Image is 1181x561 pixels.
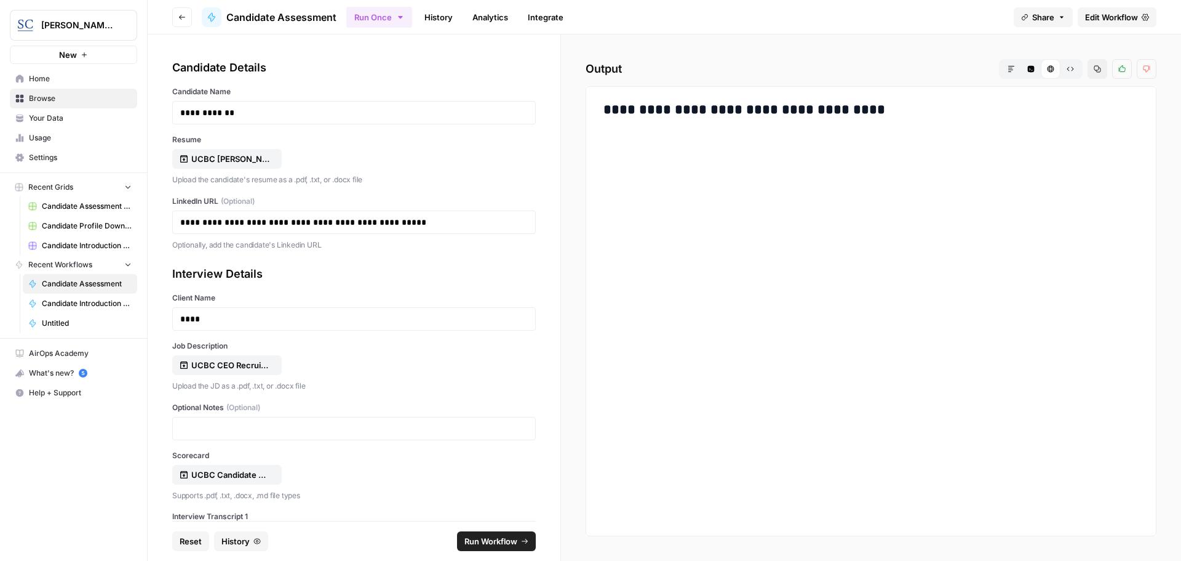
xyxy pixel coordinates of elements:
[221,535,250,547] span: History
[29,132,132,143] span: Usage
[172,239,536,251] p: Optionally, add the candidate's Linkedin URL
[172,134,536,145] label: Resume
[172,265,536,283] div: Interview Details
[81,370,84,376] text: 5
[457,531,536,551] button: Run Workflow
[172,511,536,522] label: Interview Transcript 1
[14,14,36,36] img: Stanton Chase Nashville Logo
[180,535,202,547] span: Reset
[10,148,137,167] a: Settings
[28,182,73,193] span: Recent Grids
[191,469,270,481] p: UCBC Candidate Scorecard [PERSON_NAME].docx
[29,73,132,84] span: Home
[214,531,268,551] button: History
[23,236,137,256] a: Candidate Introduction Download Sheet
[10,178,137,196] button: Recent Grids
[172,149,282,169] button: UCBC [PERSON_NAME] 04 2025.pdf
[226,402,260,413] span: (Optional)
[10,10,137,41] button: Workspace: Stanton Chase Nashville
[10,128,137,148] a: Usage
[29,387,132,398] span: Help + Support
[59,49,77,61] span: New
[417,7,460,27] a: History
[226,10,336,25] span: Candidate Assessment
[42,318,132,329] span: Untitled
[1078,7,1156,27] a: Edit Workflow
[172,86,536,97] label: Candidate Name
[172,402,536,413] label: Optional Notes
[79,369,87,377] a: 5
[42,240,132,251] span: Candidate Introduction Download Sheet
[221,196,255,207] span: (Optional)
[172,196,536,207] label: LinkedIn URL
[10,383,137,403] button: Help + Support
[1085,11,1138,23] span: Edit Workflow
[172,380,536,392] p: Upload the JD as a .pdf, .txt, or .docx file
[42,278,132,289] span: Candidate Assessment
[172,490,536,502] p: Supports .pdf, .txt, .docx, .md file types
[172,174,536,186] p: Upload the candidate's resume as a .pdf, .txt, or .docx file
[10,89,137,108] a: Browse
[23,313,137,333] a: Untitled
[172,355,282,375] button: UCBC CEO Recruitment Profile Final [DATE].pdf
[10,344,137,363] a: AirOps Academy
[191,359,270,371] p: UCBC CEO Recruitment Profile Final [DATE].pdf
[172,450,536,461] label: Scorecard
[42,201,132,212] span: Candidate Assessment Download Sheet
[23,216,137,236] a: Candidate Profile Download Sheet
[42,220,132,232] span: Candidate Profile Download Sheet
[202,7,336,27] a: Candidate Assessment
[10,256,137,274] button: Recent Workflows
[29,113,132,124] span: Your Data
[1014,7,1073,27] button: Share
[42,298,132,309] span: Candidate Introduction and Profile
[191,153,270,165] p: UCBC [PERSON_NAME] 04 2025.pdf
[520,7,571,27] a: Integrate
[41,19,116,31] span: [PERSON_NAME] [GEOGRAPHIC_DATA]
[465,7,515,27] a: Analytics
[10,108,137,128] a: Your Data
[172,465,282,485] button: UCBC Candidate Scorecard [PERSON_NAME].docx
[172,59,536,76] div: Candidate Details
[23,196,137,216] a: Candidate Assessment Download Sheet
[464,535,517,547] span: Run Workflow
[346,7,412,28] button: Run Once
[29,93,132,104] span: Browse
[10,363,137,383] button: What's new? 5
[29,348,132,359] span: AirOps Academy
[10,364,137,382] div: What's new?
[10,69,137,89] a: Home
[23,274,137,294] a: Candidate Assessment
[172,531,209,551] button: Reset
[28,259,92,270] span: Recent Workflows
[172,341,536,352] label: Job Description
[172,293,536,304] label: Client Name
[586,59,1156,79] h2: Output
[1032,11,1054,23] span: Share
[23,294,137,313] a: Candidate Introduction and Profile
[10,46,137,64] button: New
[29,152,132,163] span: Settings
